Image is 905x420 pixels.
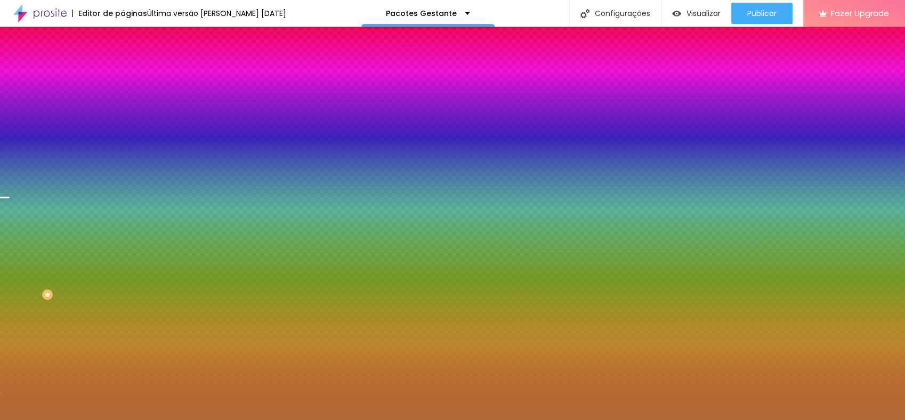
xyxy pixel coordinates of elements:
[731,3,793,24] button: Publicar
[672,9,681,18] img: view-1.svg
[72,10,147,17] div: Editor de páginas
[747,9,777,18] span: Publicar
[580,9,589,18] img: Icone
[386,10,457,17] p: Pacotes Gestante
[686,9,721,18] span: Visualizar
[661,3,731,24] button: Visualizar
[831,9,889,18] span: Fazer Upgrade
[147,10,286,17] div: Última versão [PERSON_NAME] [DATE]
